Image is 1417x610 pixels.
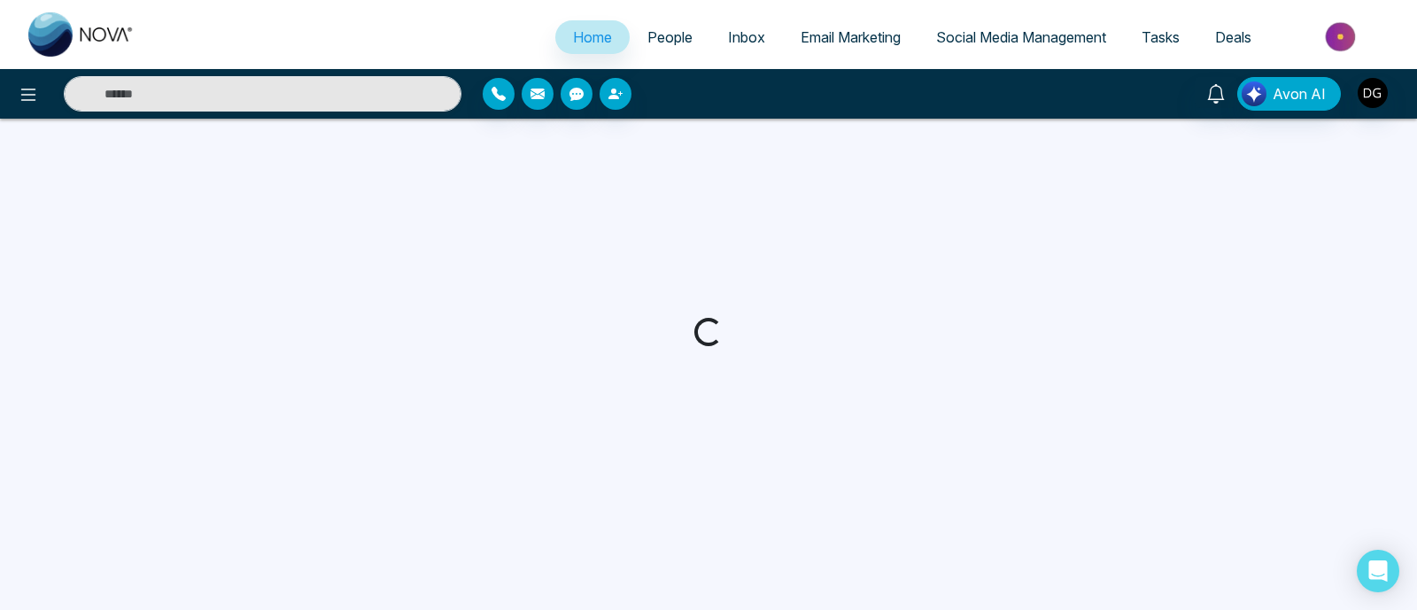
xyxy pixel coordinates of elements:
button: Avon AI [1237,77,1341,111]
a: Tasks [1124,20,1197,54]
img: Lead Flow [1242,81,1266,106]
span: Deals [1215,28,1251,46]
a: People [630,20,710,54]
img: Nova CRM Logo [28,12,135,57]
span: Avon AI [1273,83,1326,104]
span: Home [573,28,612,46]
span: Social Media Management [936,28,1106,46]
span: Email Marketing [801,28,901,46]
span: Tasks [1142,28,1180,46]
a: Email Marketing [783,20,918,54]
a: Home [555,20,630,54]
div: Open Intercom Messenger [1357,550,1399,592]
a: Inbox [710,20,783,54]
a: Social Media Management [918,20,1124,54]
img: Market-place.gif [1278,17,1406,57]
span: People [647,28,693,46]
img: User Avatar [1358,78,1388,108]
span: Inbox [728,28,765,46]
a: Deals [1197,20,1269,54]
